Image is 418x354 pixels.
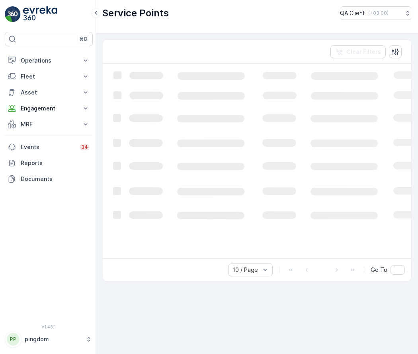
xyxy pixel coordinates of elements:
span: Go To [371,266,387,274]
a: Events34 [5,139,93,155]
button: MRF [5,116,93,132]
span: v 1.48.1 [5,324,93,329]
div: PP [7,333,20,346]
button: QA Client(+03:00) [340,6,412,20]
p: ( +03:00 ) [368,10,389,16]
p: Asset [21,88,77,96]
p: Documents [21,175,90,183]
button: Engagement [5,100,93,116]
p: QA Client [340,9,365,17]
p: Reports [21,159,90,167]
p: pingdom [25,335,82,343]
button: Asset [5,85,93,100]
p: Service Points [102,7,169,20]
a: Documents [5,171,93,187]
p: ⌘B [79,36,87,42]
p: Engagement [21,104,77,112]
p: Operations [21,57,77,65]
img: logo [5,6,21,22]
img: logo_light-DOdMpM7g.png [23,6,57,22]
p: Fleet [21,73,77,81]
button: Fleet [5,69,93,85]
p: Events [21,143,75,151]
p: 34 [81,144,88,150]
button: Operations [5,53,93,69]
p: Clear Filters [346,48,381,56]
button: Clear Filters [330,45,386,58]
button: PPpingdom [5,331,93,348]
p: MRF [21,120,77,128]
a: Reports [5,155,93,171]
